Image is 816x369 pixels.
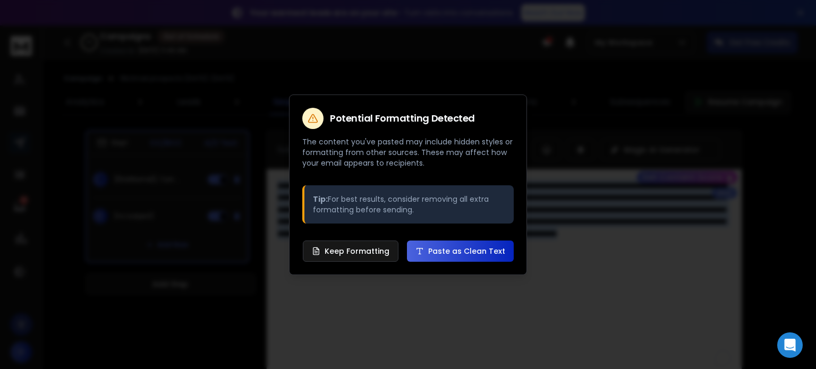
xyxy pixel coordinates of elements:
[330,114,475,123] h2: Potential Formatting Detected
[777,332,803,358] div: Open Intercom Messenger
[313,194,328,204] strong: Tip:
[303,241,398,262] button: Keep Formatting
[313,194,505,215] p: For best results, consider removing all extra formatting before sending.
[302,136,514,168] p: The content you've pasted may include hidden styles or formatting from other sources. These may a...
[407,241,514,262] button: Paste as Clean Text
